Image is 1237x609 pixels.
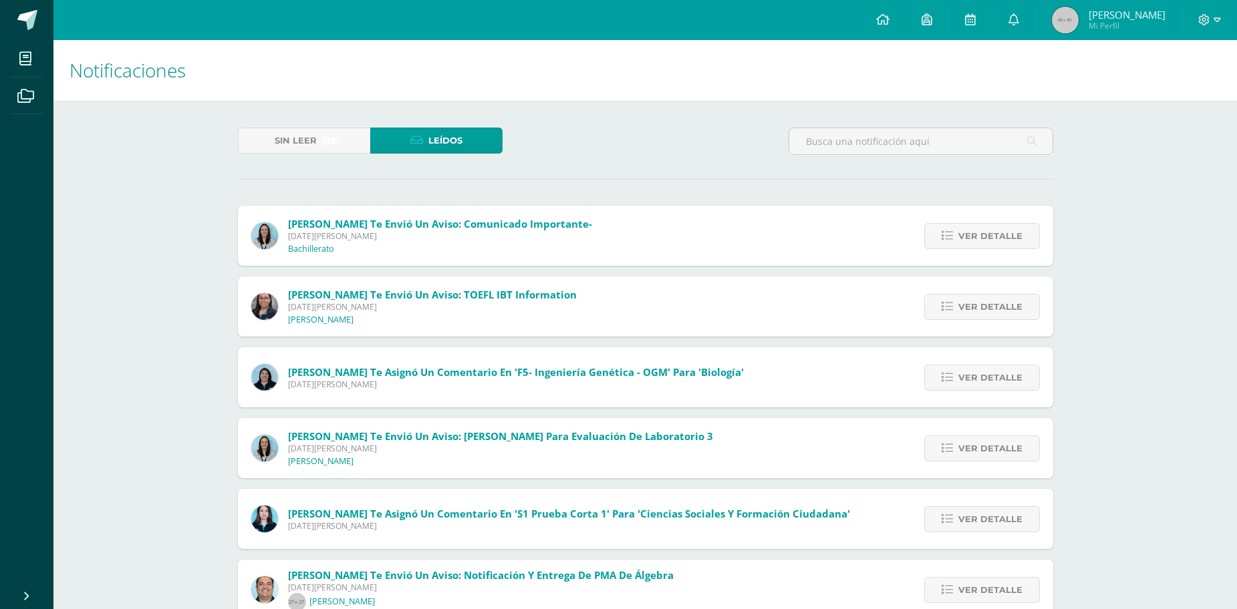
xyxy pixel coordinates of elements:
span: [DATE][PERSON_NAME] [288,443,713,454]
input: Busca una notificación aquí [789,128,1053,154]
span: Ver detalle [958,224,1022,248]
img: cccdcb54ef791fe124cc064e0dd18e00.png [251,505,278,532]
span: [PERSON_NAME] te envió un aviso: TOEFL IBT information [288,288,577,301]
span: [PERSON_NAME] [1089,8,1165,21]
span: [PERSON_NAME] te envió un aviso: Notificación y Entrega de PMA de Álgebra [288,568,674,582]
span: [DATE][PERSON_NAME] [288,520,850,532]
img: 332fbdfa08b06637aa495b36705a9765.png [251,576,278,603]
span: Mi Perfil [1089,20,1165,31]
span: [DATE][PERSON_NAME] [288,230,592,242]
span: Ver detalle [958,578,1022,602]
span: Ver detalle [958,294,1022,319]
p: [PERSON_NAME] [309,596,375,607]
img: 6df1b4a1ab8e0111982930b53d21c0fa.png [251,364,278,391]
span: [PERSON_NAME] te asignó un comentario en 'F5- Ingeniería Genética - OGM' para 'Biología' [288,365,744,379]
span: [DATE][PERSON_NAME] [288,301,577,313]
p: Bachillerato [288,244,334,254]
p: [PERSON_NAME] [288,315,354,325]
span: Ver detalle [958,507,1022,532]
span: [PERSON_NAME] te asignó un comentario en 'S1 Prueba corta 1' para 'Ciencias Sociales y Formación ... [288,507,850,520]
a: Sin leer(29) [238,128,370,154]
span: Ver detalle [958,365,1022,390]
span: [PERSON_NAME] te envió un aviso: [PERSON_NAME] para evaluación de Laboratorio 3 [288,429,713,443]
span: [PERSON_NAME] te envió un aviso: Comunicado importante- [288,217,592,230]
span: Notificaciones [70,57,186,83]
p: [PERSON_NAME] [288,456,354,467]
span: Leídos [428,128,462,153]
span: [DATE][PERSON_NAME] [288,582,674,593]
span: Sin leer [275,128,317,153]
a: Leídos [370,128,503,154]
span: [DATE][PERSON_NAME] [288,379,744,390]
img: 6fb385528ffb729c9b944b13f11ee051.png [251,293,278,320]
img: aed16db0a88ebd6752f21681ad1200a1.png [251,222,278,249]
span: Ver detalle [958,436,1022,461]
span: (29) [322,128,339,153]
img: aed16db0a88ebd6752f21681ad1200a1.png [251,435,278,461]
img: 45x45 [1052,7,1079,33]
